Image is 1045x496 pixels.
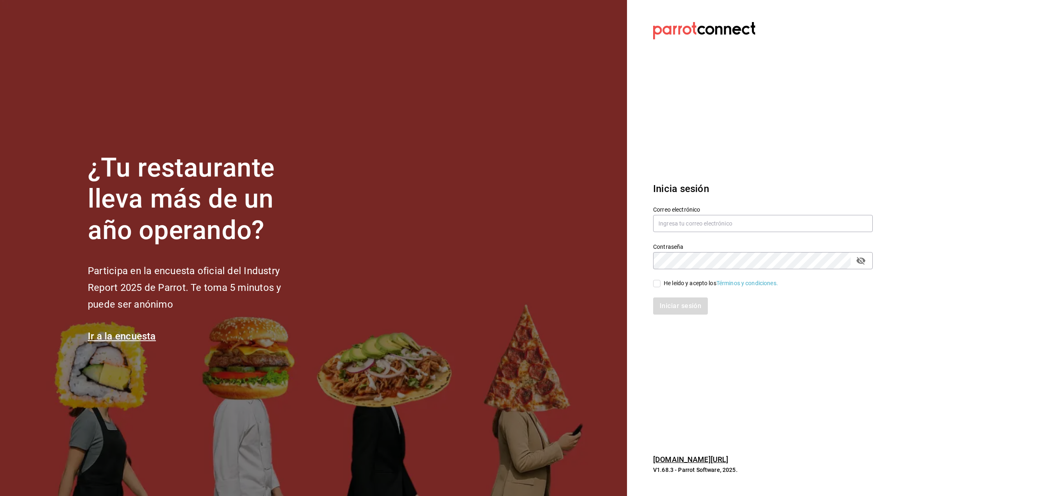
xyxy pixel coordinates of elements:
label: Correo electrónico [653,206,873,212]
input: Ingresa tu correo electrónico [653,215,873,232]
button: passwordField [854,254,868,268]
h2: Participa en la encuesta oficial del Industry Report 2025 de Parrot. Te toma 5 minutos y puede se... [88,263,308,313]
label: Contraseña [653,244,873,249]
a: Ir a la encuesta [88,331,156,342]
h1: ¿Tu restaurante lleva más de un año operando? [88,152,308,246]
a: Términos y condiciones. [716,280,778,286]
a: [DOMAIN_NAME][URL] [653,455,728,464]
p: V1.68.3 - Parrot Software, 2025. [653,466,873,474]
div: He leído y acepto los [664,279,778,288]
h3: Inicia sesión [653,181,873,196]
